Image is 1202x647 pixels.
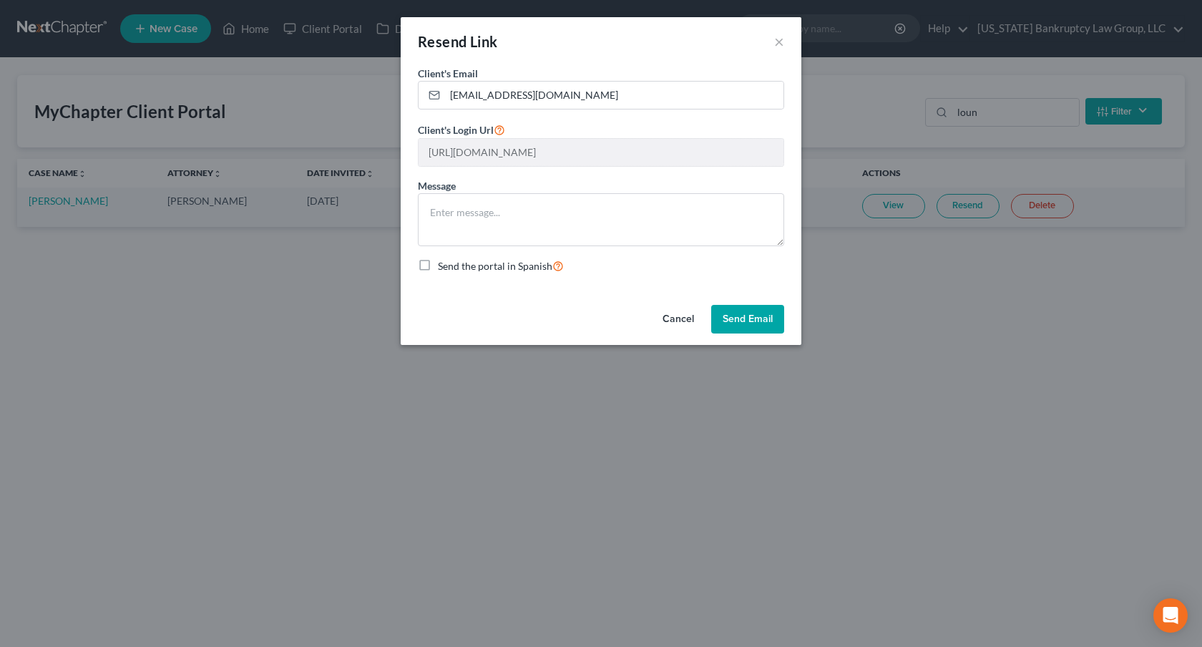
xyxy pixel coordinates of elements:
[711,305,784,334] button: Send Email
[418,121,505,138] label: Client's Login Url
[445,82,783,109] input: Enter email...
[418,67,478,79] span: Client's Email
[438,260,552,272] span: Send the portal in Spanish
[774,33,784,50] button: ×
[651,305,705,334] button: Cancel
[418,178,456,193] label: Message
[419,139,783,166] input: --
[418,31,497,52] div: Resend Link
[1153,598,1188,633] div: Open Intercom Messenger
